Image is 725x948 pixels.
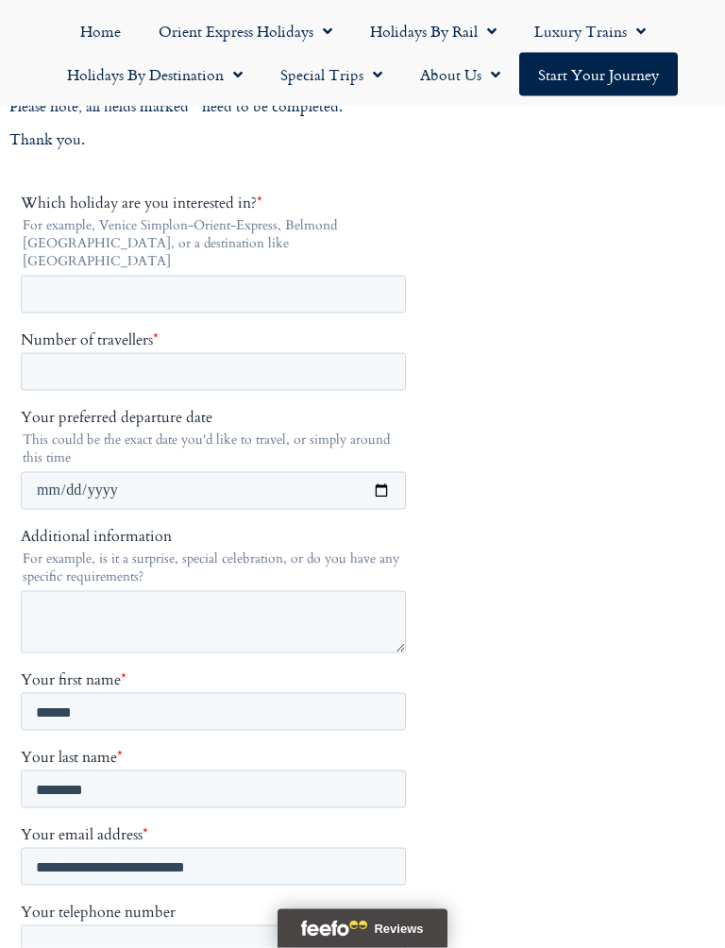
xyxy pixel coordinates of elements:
[140,9,351,53] a: Orient Express Holidays
[9,9,716,96] nav: Menu
[61,9,140,53] a: Home
[48,53,261,96] a: Holidays by Destination
[9,127,425,152] p: Thank you.
[5,845,20,860] input: By telephone
[25,818,81,838] span: By email
[261,53,401,96] a: Special Trips
[401,53,519,96] a: About Us
[25,845,109,866] span: By telephone
[9,94,425,119] p: Please note, all fields marked * need to be completed.
[515,9,665,53] a: Luxury Trains
[519,53,678,96] a: Start your Journey
[351,9,515,53] a: Holidays by Rail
